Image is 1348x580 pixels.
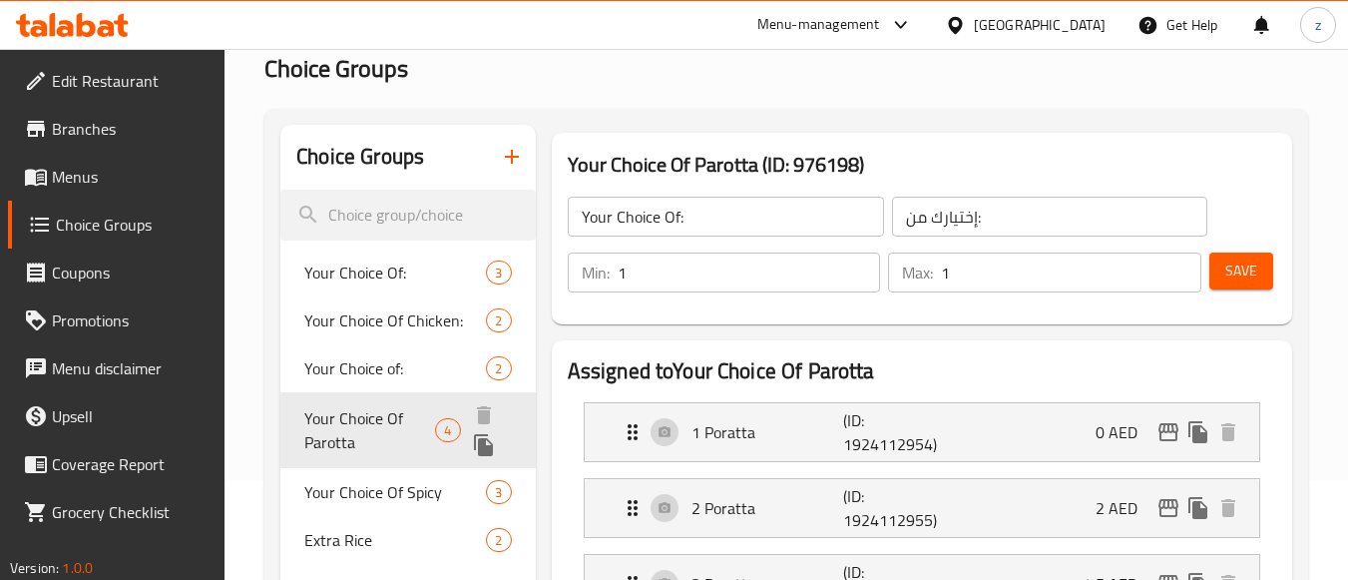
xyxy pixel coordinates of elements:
p: 2 AED [1096,496,1153,520]
button: duplicate [469,430,499,460]
a: Choice Groups [8,201,225,249]
div: Choices [486,528,511,552]
div: Extra Rice2 [280,516,535,564]
p: 0 AED [1096,420,1153,444]
span: Coverage Report [52,452,210,476]
a: Coupons [8,249,225,296]
div: Choices [486,308,511,332]
span: Menu disclaimer [52,356,210,380]
p: Min: [582,261,610,285]
span: Choice Groups [264,46,408,91]
a: Edit Restaurant [8,57,225,105]
p: Max: [902,261,933,285]
div: Expand [585,479,1259,537]
span: Grocery Checklist [52,500,210,524]
div: [GEOGRAPHIC_DATA] [974,14,1106,36]
h3: Your Choice Of Parotta (ID: 976198) [568,149,1276,181]
button: delete [469,400,499,430]
h2: Assigned to Your Choice Of Parotta [568,356,1276,386]
p: 1 Poratta [691,420,844,444]
button: edit [1153,417,1183,447]
button: delete [1213,417,1243,447]
button: Save [1209,253,1273,290]
span: Promotions [52,308,210,332]
div: Choices [486,356,511,380]
p: 2 Poratta [691,496,844,520]
span: Your Choice Of: [304,261,486,285]
a: Promotions [8,296,225,344]
span: Your Choice Of Spicy [304,480,486,504]
h2: Choice Groups [296,142,424,172]
div: Choices [435,418,460,442]
span: Save [1225,259,1257,284]
div: Your Choice of:2 [280,344,535,392]
span: 2 [487,359,510,378]
span: 2 [487,531,510,550]
input: search [280,190,535,241]
span: Choice Groups [56,213,210,237]
span: Branches [52,117,210,141]
span: 2 [487,311,510,330]
div: Your Choice Of Chicken:2 [280,296,535,344]
a: Upsell [8,392,225,440]
span: Your Choice Of Parotta [304,406,435,454]
span: z [1315,14,1321,36]
button: delete [1213,493,1243,523]
span: Your Choice of: [304,356,486,380]
span: Extra Rice [304,528,486,552]
div: Choices [486,480,511,504]
span: Edit Restaurant [52,69,210,93]
p: (ID: 1924112955) [843,484,945,532]
button: duplicate [1183,493,1213,523]
span: 4 [436,421,459,440]
span: Your Choice Of Chicken: [304,308,486,332]
a: Menus [8,153,225,201]
span: 3 [487,264,510,283]
p: (ID: 1924112954) [843,408,945,456]
div: Expand [585,403,1259,461]
a: Grocery Checklist [8,488,225,536]
li: Expand [568,394,1276,470]
div: Your Choice Of Parotta4deleteduplicate [280,392,535,468]
a: Coverage Report [8,440,225,488]
div: Your Choice Of Spicy3 [280,468,535,516]
a: Branches [8,105,225,153]
button: duplicate [1183,417,1213,447]
span: 3 [487,483,510,502]
div: Your Choice Of:3 [280,249,535,296]
div: Choices [486,261,511,285]
span: Coupons [52,261,210,285]
li: Expand [568,470,1276,546]
span: Menus [52,165,210,189]
span: Upsell [52,404,210,428]
button: edit [1153,493,1183,523]
div: Menu-management [757,13,880,37]
a: Menu disclaimer [8,344,225,392]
